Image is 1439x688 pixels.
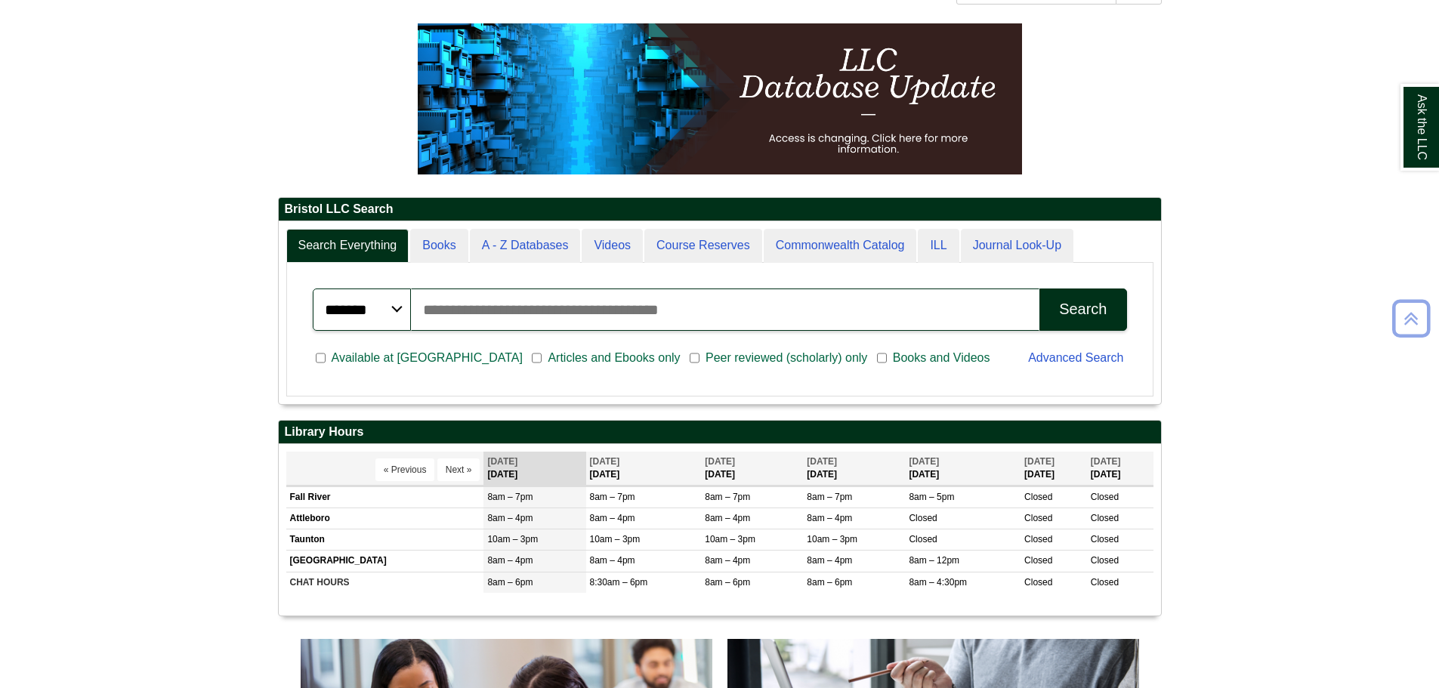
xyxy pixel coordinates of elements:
[705,534,755,545] span: 10am – 3pm
[1087,452,1153,486] th: [DATE]
[487,492,533,502] span: 8am – 7pm
[909,492,954,502] span: 8am – 5pm
[326,349,529,367] span: Available at [GEOGRAPHIC_DATA]
[1024,456,1055,467] span: [DATE]
[286,572,484,593] td: CHAT HOURS
[1091,555,1119,566] span: Closed
[807,492,852,502] span: 8am – 7pm
[532,351,542,365] input: Articles and Ebooks only
[909,456,939,467] span: [DATE]
[542,349,686,367] span: Articles and Ebooks only
[316,351,326,365] input: Available at [GEOGRAPHIC_DATA]
[807,456,837,467] span: [DATE]
[410,229,468,263] a: Books
[1028,351,1123,364] a: Advanced Search
[1091,492,1119,502] span: Closed
[807,555,852,566] span: 8am – 4pm
[375,458,435,481] button: « Previous
[807,513,852,523] span: 8am – 4pm
[418,23,1022,174] img: HTML tutorial
[1024,534,1052,545] span: Closed
[470,229,581,263] a: A - Z Databases
[487,534,538,545] span: 10am – 3pm
[487,577,533,588] span: 8am – 6pm
[590,513,635,523] span: 8am – 4pm
[1039,288,1126,331] button: Search
[1091,456,1121,467] span: [DATE]
[705,577,750,588] span: 8am – 6pm
[909,577,967,588] span: 8am – 4:30pm
[1059,301,1107,318] div: Search
[918,229,959,263] a: ILL
[286,229,409,263] a: Search Everything
[1091,513,1119,523] span: Closed
[961,229,1073,263] a: Journal Look-Up
[1387,308,1435,329] a: Back to Top
[286,551,484,572] td: [GEOGRAPHIC_DATA]
[1024,492,1052,502] span: Closed
[807,577,852,588] span: 8am – 6pm
[1091,534,1119,545] span: Closed
[286,487,484,508] td: Fall River
[279,198,1161,221] h2: Bristol LLC Search
[909,513,937,523] span: Closed
[487,456,517,467] span: [DATE]
[699,349,873,367] span: Peer reviewed (scholarly) only
[1021,452,1087,486] th: [DATE]
[590,456,620,467] span: [DATE]
[705,456,735,467] span: [DATE]
[286,508,484,529] td: Attleboro
[590,555,635,566] span: 8am – 4pm
[1091,577,1119,588] span: Closed
[909,534,937,545] span: Closed
[582,229,643,263] a: Videos
[487,513,533,523] span: 8am – 4pm
[909,555,959,566] span: 8am – 12pm
[437,458,480,481] button: Next »
[705,492,750,502] span: 8am – 7pm
[1024,555,1052,566] span: Closed
[483,452,585,486] th: [DATE]
[590,577,648,588] span: 8:30am – 6pm
[1024,513,1052,523] span: Closed
[1024,577,1052,588] span: Closed
[705,513,750,523] span: 8am – 4pm
[705,555,750,566] span: 8am – 4pm
[877,351,887,365] input: Books and Videos
[286,529,484,551] td: Taunton
[807,534,857,545] span: 10am – 3pm
[690,351,699,365] input: Peer reviewed (scholarly) only
[803,452,905,486] th: [DATE]
[590,534,641,545] span: 10am – 3pm
[764,229,917,263] a: Commonwealth Catalog
[887,349,996,367] span: Books and Videos
[905,452,1021,486] th: [DATE]
[586,452,702,486] th: [DATE]
[590,492,635,502] span: 8am – 7pm
[279,421,1161,444] h2: Library Hours
[701,452,803,486] th: [DATE]
[487,555,533,566] span: 8am – 4pm
[644,229,762,263] a: Course Reserves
